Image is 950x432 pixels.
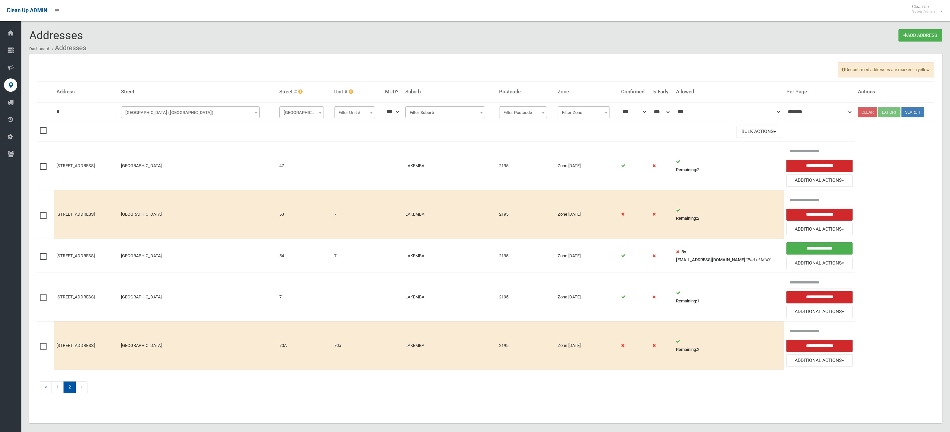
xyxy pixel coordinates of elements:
span: Filter Suburb [405,106,485,118]
a: [STREET_ADDRESS] [57,294,95,299]
a: [STREET_ADDRESS] [57,163,95,168]
span: Clean Up ADMIN [7,7,47,14]
td: 53 [277,190,331,239]
td: : [673,239,784,273]
a: [STREET_ADDRESS] [57,253,95,258]
em: "Part of MUD" [746,257,771,262]
h4: Allowed [676,89,781,95]
strong: Remaining: [676,167,697,172]
span: Filter Zone [559,108,609,117]
td: LAKEMBA [403,190,496,239]
a: Add Address [898,29,942,42]
td: [GEOGRAPHIC_DATA] [118,272,277,321]
td: 7 [277,272,331,321]
td: 2 [673,321,784,370]
td: 2195 [496,321,555,370]
h4: Per Page [786,89,853,95]
button: Additional Actions [786,257,853,269]
span: Filter Unit # [336,108,373,117]
span: Filter Postcode [501,108,545,117]
td: [GEOGRAPHIC_DATA] [118,190,277,239]
a: Clear [858,107,877,117]
button: Export [878,107,900,117]
td: LAKEMBA [403,239,496,273]
h4: Suburb [405,89,493,95]
span: Addresses [29,29,83,42]
li: Addresses [50,42,86,54]
td: 2195 [496,272,555,321]
td: Zone [DATE] [555,190,618,239]
span: Barremma Road (LAKEMBA) [123,108,258,117]
small: Super Admin [912,9,935,14]
h4: Zone [558,89,616,95]
span: Filter Zone [558,106,610,118]
h4: Postcode [499,89,552,95]
button: Bulk Actions [737,126,781,138]
span: Clean Up [909,4,942,14]
td: Zone [DATE] [555,141,618,190]
button: Additional Actions [786,354,853,367]
td: 1 [673,272,784,321]
td: 7 [332,239,382,273]
strong: Remaining: [676,347,697,352]
strong: Remaining: [676,216,697,221]
a: [STREET_ADDRESS] [57,212,95,217]
h4: Address [57,89,116,95]
h4: MUD? [385,89,400,95]
a: 1 [52,381,64,393]
h4: Street [121,89,274,95]
td: [GEOGRAPHIC_DATA] [118,321,277,370]
span: Filter Street # [279,106,324,118]
span: Filter Suburb [407,108,483,117]
span: » [75,381,87,393]
td: [GEOGRAPHIC_DATA] [118,239,277,273]
td: 70A [277,321,331,370]
strong: Remaining: [676,298,697,303]
span: Unconfirmed addresses are marked in yellow. [838,62,934,77]
td: 2195 [496,239,555,273]
td: 2195 [496,190,555,239]
span: Filter Postcode [499,106,547,118]
a: « [40,381,52,393]
td: LAKEMBA [403,272,496,321]
h4: Street # [279,89,329,95]
td: LAKEMBA [403,141,496,190]
td: 2 [673,141,784,190]
button: Additional Actions [786,306,853,318]
td: Zone [DATE] [555,321,618,370]
span: Filter Street # [281,108,322,117]
td: Zone [DATE] [555,272,618,321]
strong: By [EMAIL_ADDRESS][DOMAIN_NAME] [676,249,745,262]
span: 2 [64,381,76,393]
td: 2 [673,190,784,239]
td: 7 [332,190,382,239]
button: Search [901,107,924,117]
a: [STREET_ADDRESS] [57,343,95,348]
td: 47 [277,141,331,190]
td: 70a [332,321,382,370]
td: LAKEMBA [403,321,496,370]
span: Filter Unit # [334,106,375,118]
h4: Actions [858,89,931,95]
h4: Is Early [652,89,670,95]
td: 2195 [496,141,555,190]
button: Additional Actions [786,223,853,235]
a: Dashboard [29,47,49,51]
td: 54 [277,239,331,273]
button: Additional Actions [786,174,853,187]
h4: Unit # [334,89,380,95]
span: Barremma Road (LAKEMBA) [121,106,260,118]
td: Zone [DATE] [555,239,618,273]
h4: Confirmed [621,89,647,95]
td: [GEOGRAPHIC_DATA] [118,141,277,190]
